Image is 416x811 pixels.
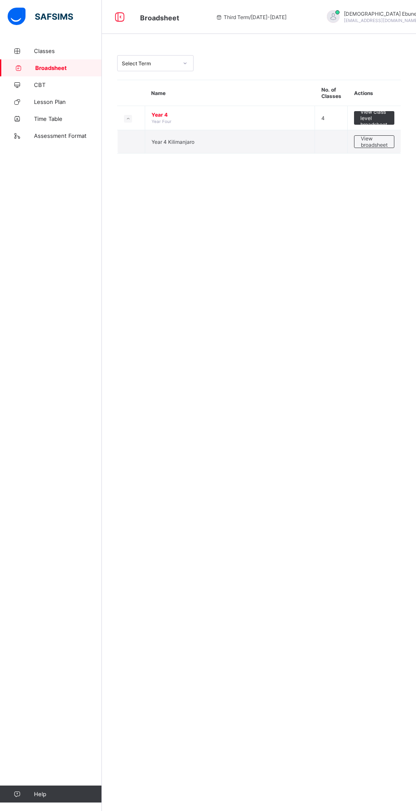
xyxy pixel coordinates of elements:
[152,139,194,145] span: Year 4 Kilimanjaro
[354,111,394,117] a: View class level broadsheet
[140,14,179,22] span: Broadsheet
[321,115,325,121] span: 4
[122,60,178,67] div: Select Term
[152,119,171,124] span: Year Four
[34,81,102,88] span: CBT
[361,135,388,148] span: View broadsheet
[8,8,73,25] img: safsims
[34,48,102,54] span: Classes
[354,135,394,142] a: View broadsheet
[34,98,102,105] span: Lesson Plan
[145,80,315,106] th: Name
[35,64,102,71] span: Broadsheet
[34,132,102,139] span: Assessment Format
[348,80,401,106] th: Actions
[152,112,309,118] span: Year 4
[360,109,388,128] span: View class level broadsheet
[34,115,102,122] span: Time Table
[34,791,101,797] span: Help
[315,80,348,106] th: No. of Classes
[215,14,287,20] span: session/term information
